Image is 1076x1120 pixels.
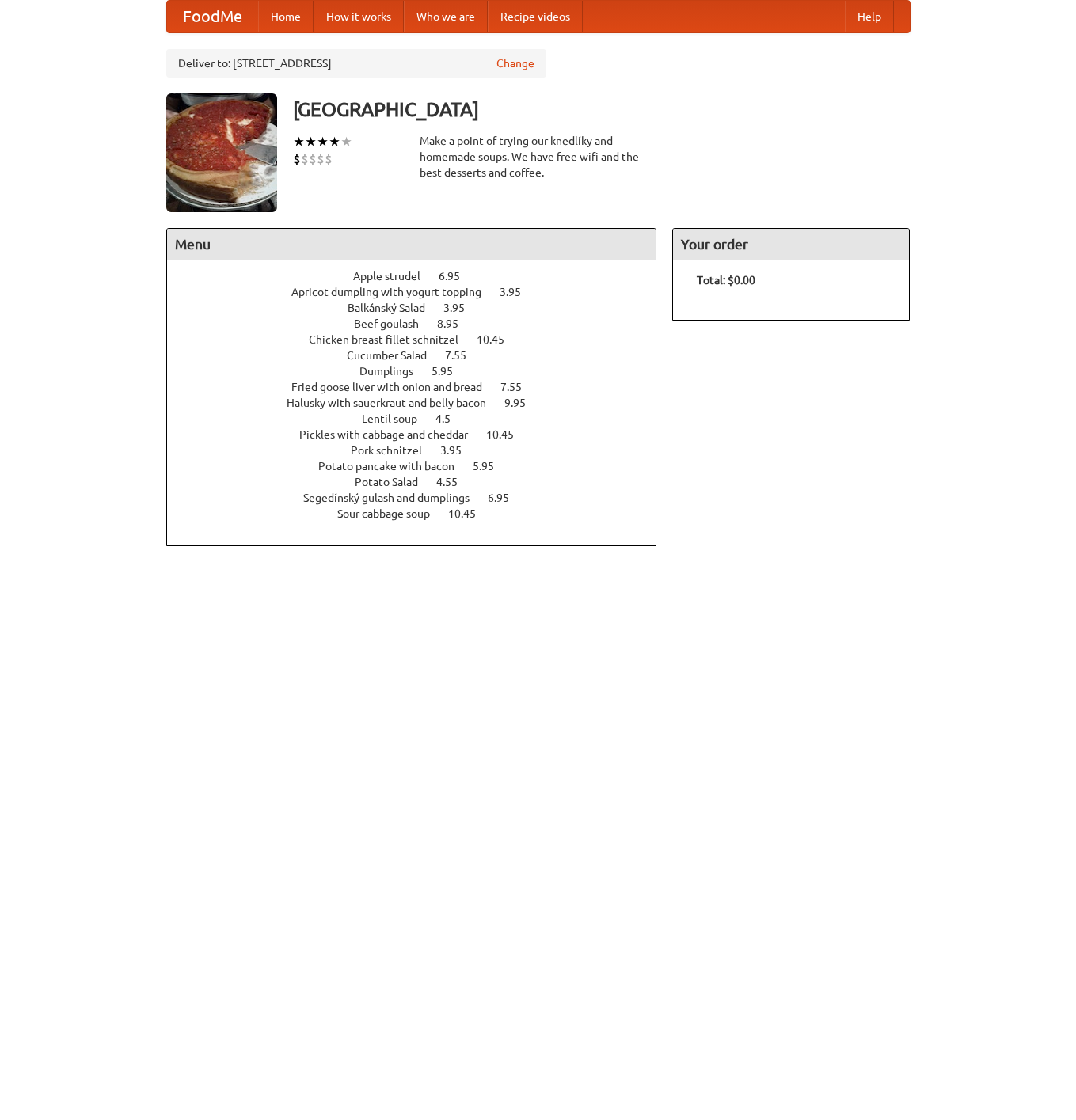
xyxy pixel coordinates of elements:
[697,274,755,287] b: Total: $0.00
[309,150,317,168] li: $
[496,55,534,71] a: Change
[353,270,436,283] span: Apple strudel
[303,492,538,504] a: Segedínský gulash and dumplings 6.95
[362,412,480,425] a: Lentil soup 4.5
[166,49,546,78] div: Deliver to: [STREET_ADDRESS]
[488,1,583,32] a: Recipe videos
[845,1,894,32] a: Help
[348,302,494,314] a: Balkánský Salad 3.95
[291,286,550,298] a: Apricot dumpling with yogurt topping 3.95
[355,476,487,488] a: Potato Salad 4.55
[362,412,433,425] span: Lentil soup
[293,93,911,125] h3: [GEOGRAPHIC_DATA]
[404,1,488,32] a: Who we are
[301,150,309,168] li: $
[500,381,538,393] span: 7.55
[354,317,488,330] a: Beef goulash 8.95
[309,333,474,346] span: Chicken breast fillet schnitzel
[420,133,657,180] div: Make a point of trying our knedlíky and homemade soups. We have free wifi and the best desserts a...
[291,381,551,393] a: Fried goose liver with onion and bread 7.55
[293,150,301,168] li: $
[436,476,473,488] span: 4.55
[440,444,477,457] span: 3.95
[445,349,482,362] span: 7.55
[325,150,333,168] li: $
[437,317,474,330] span: 8.95
[439,270,476,283] span: 6.95
[673,229,909,260] h4: Your order
[355,476,434,488] span: Potato Salad
[500,286,537,298] span: 3.95
[293,133,305,150] li: ★
[348,302,441,314] span: Balkánský Salad
[291,381,498,393] span: Fried goose liver with onion and bread
[351,444,491,457] a: Pork schnitzel 3.95
[354,317,435,330] span: Beef goulash
[309,333,534,346] a: Chicken breast fillet schnitzel 10.45
[359,365,482,378] a: Dumplings 5.95
[314,1,404,32] a: How it works
[435,412,466,425] span: 4.5
[359,365,429,378] span: Dumplings
[351,444,438,457] span: Pork schnitzel
[347,349,496,362] a: Cucumber Salad 7.55
[477,333,520,346] span: 10.45
[166,93,277,212] img: angular.jpg
[303,492,485,504] span: Segedínský gulash and dumplings
[287,397,555,409] a: Halusky with sauerkraut and belly bacon 9.95
[291,286,497,298] span: Apricot dumpling with yogurt topping
[443,302,481,314] span: 3.95
[318,460,523,473] a: Potato pancake with bacon 5.95
[287,397,502,409] span: Halusky with sauerkraut and belly bacon
[347,349,443,362] span: Cucumber Salad
[299,428,484,441] span: Pickles with cabbage and cheddar
[488,492,525,504] span: 6.95
[504,397,542,409] span: 9.95
[299,428,543,441] a: Pickles with cabbage and cheddar 10.45
[432,365,469,378] span: 5.95
[486,428,530,441] span: 10.45
[340,133,352,150] li: ★
[448,507,492,520] span: 10.45
[167,229,656,260] h4: Menu
[305,133,317,150] li: ★
[167,1,258,32] a: FoodMe
[337,507,446,520] span: Sour cabbage soup
[353,270,489,283] a: Apple strudel 6.95
[317,150,325,168] li: $
[329,133,340,150] li: ★
[318,460,470,473] span: Potato pancake with bacon
[258,1,314,32] a: Home
[473,460,510,473] span: 5.95
[337,507,505,520] a: Sour cabbage soup 10.45
[317,133,329,150] li: ★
